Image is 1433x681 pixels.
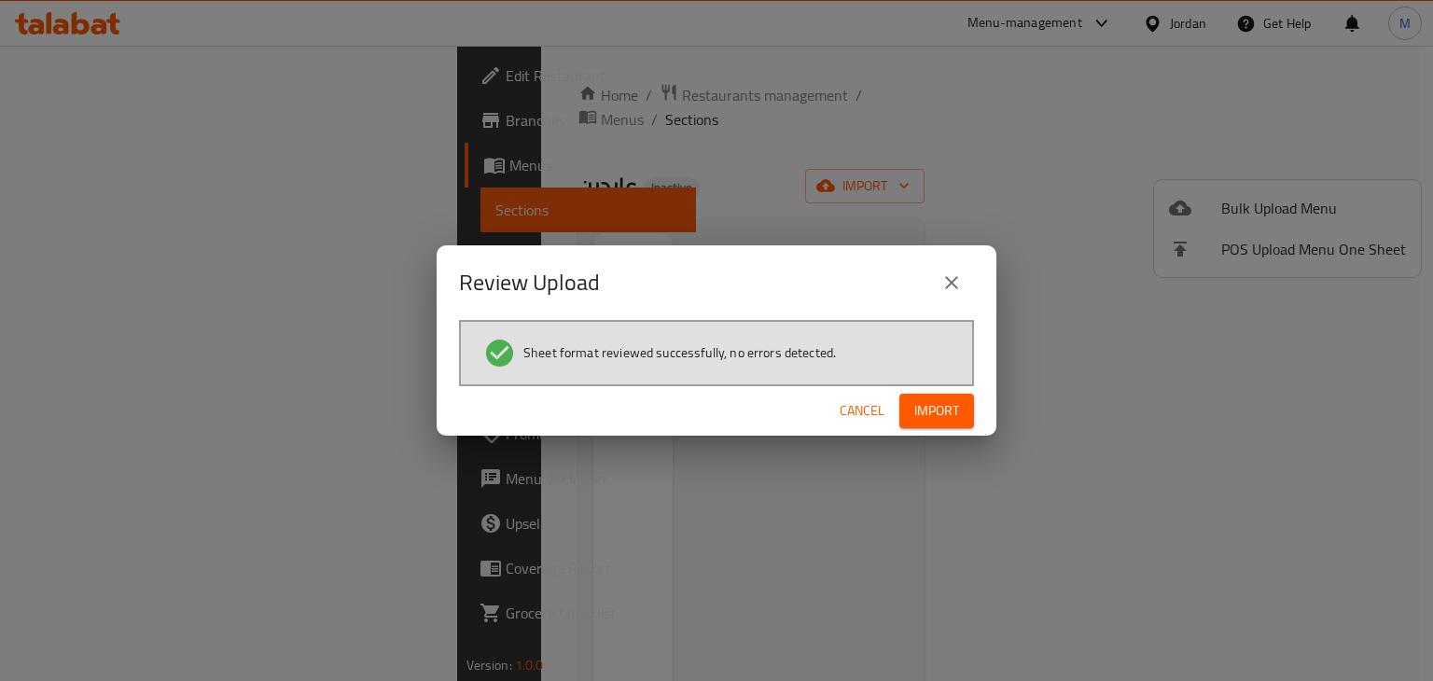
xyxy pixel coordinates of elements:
h2: Review Upload [459,268,600,298]
span: Import [914,399,959,423]
button: close [929,260,974,305]
button: Cancel [832,394,892,428]
span: Cancel [840,399,884,423]
button: Import [899,394,974,428]
span: Sheet format reviewed successfully, no errors detected. [523,343,836,362]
